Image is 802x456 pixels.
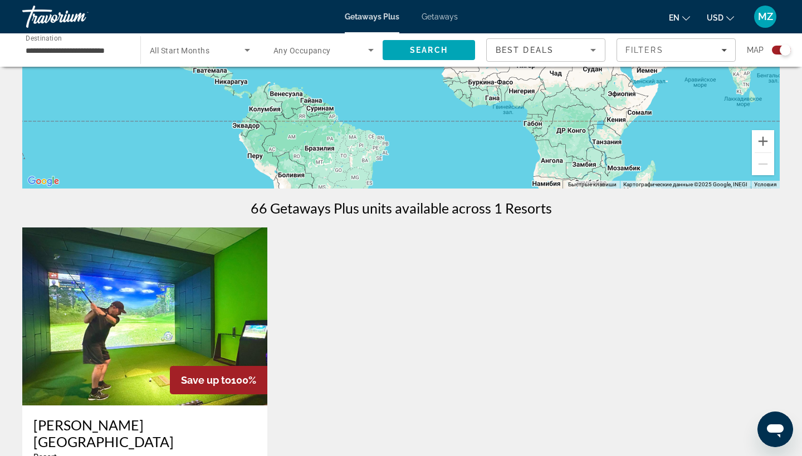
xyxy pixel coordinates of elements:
[345,12,399,21] a: Getaways Plus
[22,227,267,405] img: Alma Resort
[568,181,617,189] button: Быстрые клавиши
[25,174,62,189] a: Открыть эту область в Google Картах (в новом окне)
[496,46,554,54] span: Best Deals
[752,153,774,175] button: Уменьшить
[33,417,256,450] a: [PERSON_NAME][GEOGRAPHIC_DATA]
[410,46,448,54] span: Search
[150,46,209,55] span: All Start Months
[617,38,736,62] button: Filters
[623,181,747,187] span: Картографические данные ©2025 Google, INEGI
[170,366,267,394] div: 100%
[251,200,552,216] h1: 66 Getaways Plus units available across 1 Resorts
[758,11,773,22] span: MZ
[757,412,793,447] iframe: Кнопка запуска окна обмена сообщениями
[707,9,734,26] button: Change currency
[22,2,134,31] a: Travorium
[26,44,126,57] input: Select destination
[25,174,62,189] img: Google
[669,9,690,26] button: Change language
[747,42,764,58] span: Map
[273,46,331,55] span: Any Occupancy
[752,130,774,152] button: Увеличить
[383,40,475,60] button: Search
[707,13,723,22] span: USD
[669,13,679,22] span: en
[754,181,776,187] a: Условия (ссылка откроется в новой вкладке)
[422,12,458,21] a: Getaways
[625,46,663,54] span: Filters
[26,34,62,42] span: Destination
[496,43,596,57] mat-select: Sort by
[751,5,780,28] button: User Menu
[181,374,231,386] span: Save up to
